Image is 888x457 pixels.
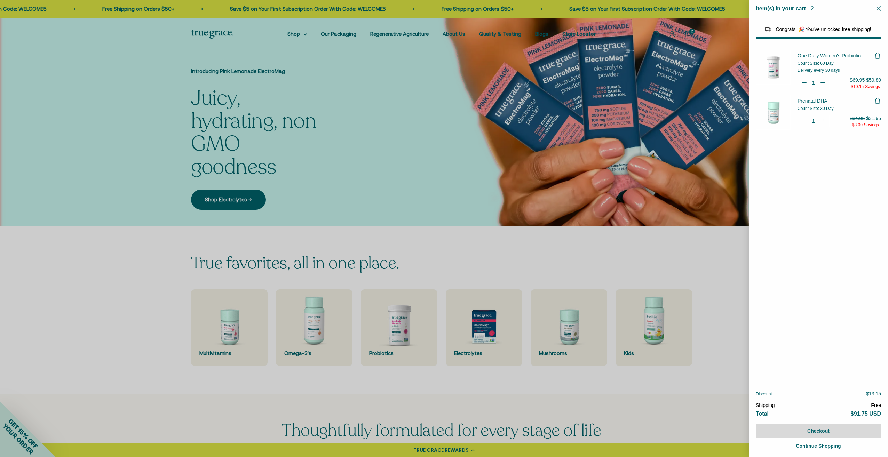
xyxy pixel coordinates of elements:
[798,52,874,59] a: One Daily Women's Probiotic
[756,50,791,85] img: One Daily Women&#39;s Probiotic - 60 Day
[798,97,874,104] a: Prenatal DHA
[864,122,879,127] span: Savings
[776,26,871,32] span: Congrats! 🎉 You've unlocked free shipping!
[798,98,827,104] span: Prenatal DHA
[756,402,775,408] span: Shipping
[756,424,881,438] button: Checkout
[850,115,865,121] span: $34.95
[866,77,881,83] span: $59.80
[877,5,881,12] button: Close
[798,61,833,66] span: Count Size: 60 Day
[810,118,817,125] input: Quantity for Prenatal DHA
[756,442,881,450] a: Continue Shopping
[756,95,791,130] img: Prenatal DHA - 30 Day
[796,443,841,449] span: Continue Shopping
[764,25,772,33] img: Reward bar icon image
[756,6,809,11] span: Item(s) in your cart -
[865,84,880,89] span: Savings
[798,53,861,58] span: One Daily Women's Probiotic
[874,52,881,59] button: Remove One Daily Women's Probiotic
[866,391,881,396] span: $13.15
[850,77,865,83] span: $69.95
[851,84,864,89] span: $10.15
[756,411,769,417] span: Total
[798,67,874,73] div: Delivery every 30 days
[811,6,814,11] span: 2
[866,115,881,121] span: $31.95
[852,122,863,127] span: $3.00
[871,402,881,408] span: Free
[798,106,833,111] span: Count Size: 30 Day
[851,411,881,417] span: $91.75 USD
[810,79,817,86] input: Quantity for One Daily Women's Probiotic
[874,97,881,104] button: Remove Prenatal DHA
[756,392,772,396] span: Discount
